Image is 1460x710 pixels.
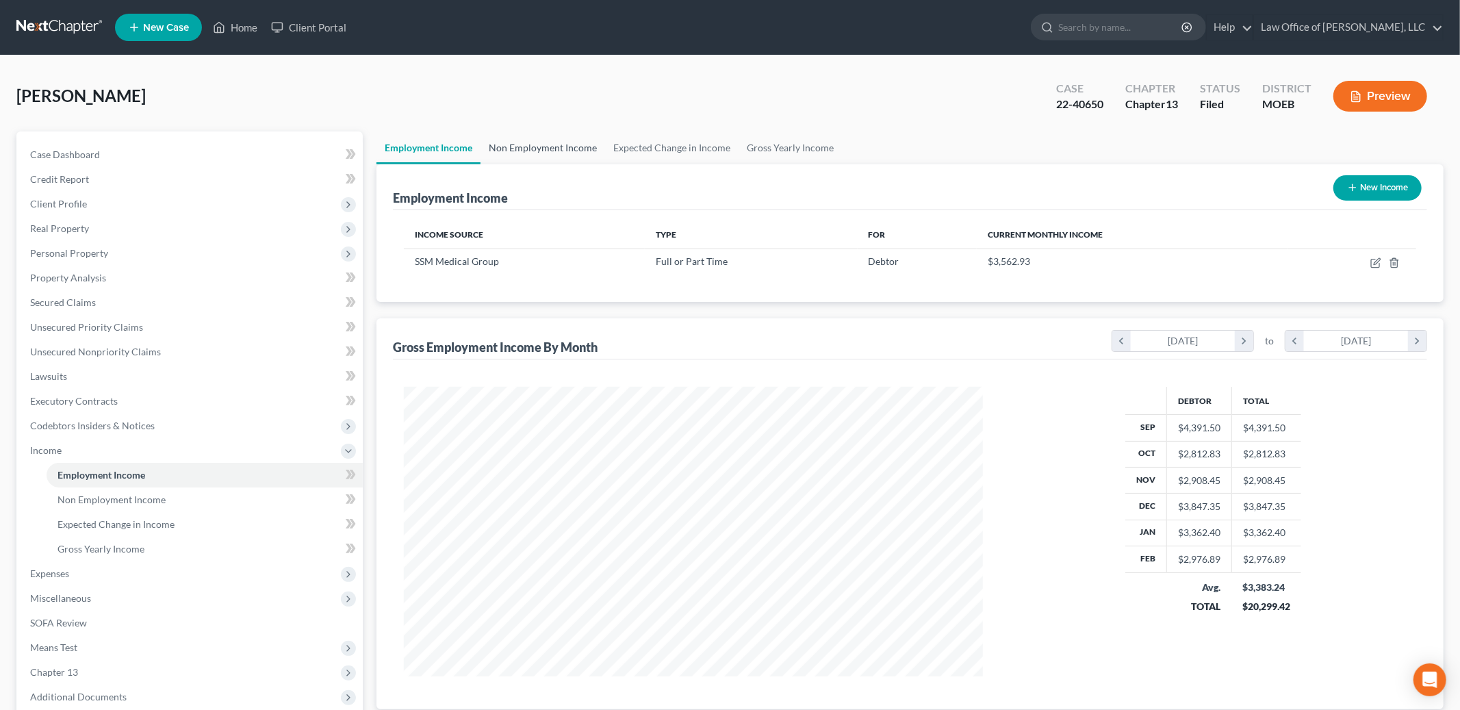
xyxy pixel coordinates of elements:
span: Real Property [30,223,89,234]
div: Filed [1200,97,1240,112]
div: $2,908.45 [1178,474,1220,487]
th: Jan [1125,520,1167,546]
span: SSM Medical Group [415,255,499,267]
span: Property Analysis [30,272,106,283]
span: Client Profile [30,198,87,210]
div: [DATE] [1131,331,1235,351]
button: Preview [1333,81,1427,112]
span: Personal Property [30,247,108,259]
a: Unsecured Nonpriority Claims [19,340,363,364]
th: Debtor [1166,387,1231,414]
a: Non Employment Income [481,131,605,164]
a: Secured Claims [19,290,363,315]
div: $2,976.89 [1178,553,1220,566]
a: Unsecured Priority Claims [19,315,363,340]
i: chevron_right [1235,331,1253,351]
div: $2,812.83 [1178,447,1220,461]
th: Total [1231,387,1301,414]
span: Credit Report [30,173,89,185]
i: chevron_right [1408,331,1426,351]
div: Open Intercom Messenger [1413,663,1446,696]
th: Feb [1125,546,1167,572]
div: Case [1056,81,1103,97]
div: Status [1200,81,1240,97]
span: [PERSON_NAME] [16,86,146,105]
div: $3,383.24 [1242,581,1290,594]
a: Expected Change in Income [605,131,739,164]
a: Expected Change in Income [47,512,363,537]
div: $3,847.35 [1178,500,1220,514]
td: $3,362.40 [1231,520,1301,546]
td: $2,976.89 [1231,546,1301,572]
span: Means Test [30,642,77,653]
input: Search by name... [1058,14,1183,40]
td: $2,908.45 [1231,467,1301,493]
span: Gross Yearly Income [57,543,144,555]
span: $3,562.93 [988,255,1030,267]
span: Employment Income [57,469,145,481]
th: Dec [1125,494,1167,520]
span: New Case [143,23,189,33]
a: Executory Contracts [19,389,363,414]
div: Employment Income [393,190,508,206]
button: New Income [1333,175,1422,201]
i: chevron_left [1112,331,1131,351]
span: Executory Contracts [30,395,118,407]
div: MOEB [1262,97,1311,112]
span: SOFA Review [30,617,87,629]
div: [DATE] [1304,331,1409,351]
a: Case Dashboard [19,142,363,167]
span: Full or Part Time [656,255,728,267]
td: $2,812.83 [1231,441,1301,467]
th: Sep [1125,415,1167,441]
a: Employment Income [47,463,363,487]
span: 13 [1166,97,1178,110]
a: Credit Report [19,167,363,192]
th: Oct [1125,441,1167,467]
span: Miscellaneous [30,592,91,604]
a: Lawsuits [19,364,363,389]
div: Avg. [1177,581,1220,594]
a: Property Analysis [19,266,363,290]
a: Home [206,15,264,40]
a: Gross Yearly Income [47,537,363,561]
div: Chapter [1125,97,1178,112]
span: For [869,229,886,240]
a: Help [1207,15,1253,40]
a: Client Portal [264,15,353,40]
span: Income [30,444,62,456]
span: Unsecured Nonpriority Claims [30,346,161,357]
span: Chapter 13 [30,666,78,678]
span: Additional Documents [30,691,127,702]
span: Non Employment Income [57,494,166,505]
a: Gross Yearly Income [739,131,842,164]
td: $4,391.50 [1231,415,1301,441]
td: $3,847.35 [1231,494,1301,520]
div: District [1262,81,1311,97]
span: to [1265,334,1274,348]
span: Type [656,229,676,240]
a: SOFA Review [19,611,363,635]
span: Case Dashboard [30,149,100,160]
span: Lawsuits [30,370,67,382]
span: Current Monthly Income [988,229,1103,240]
div: $20,299.42 [1242,600,1290,613]
div: $3,362.40 [1178,526,1220,540]
span: Expected Change in Income [57,518,175,530]
div: $4,391.50 [1178,421,1220,435]
div: Chapter [1125,81,1178,97]
a: Non Employment Income [47,487,363,512]
span: Income Source [415,229,483,240]
span: Secured Claims [30,296,96,308]
th: Nov [1125,467,1167,493]
span: Debtor [869,255,899,267]
i: chevron_left [1285,331,1304,351]
div: Gross Employment Income By Month [393,339,598,355]
div: TOTAL [1177,600,1220,613]
a: Law Office of [PERSON_NAME], LLC [1254,15,1443,40]
span: Codebtors Insiders & Notices [30,420,155,431]
div: 22-40650 [1056,97,1103,112]
span: Unsecured Priority Claims [30,321,143,333]
span: Expenses [30,568,69,579]
a: Employment Income [376,131,481,164]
